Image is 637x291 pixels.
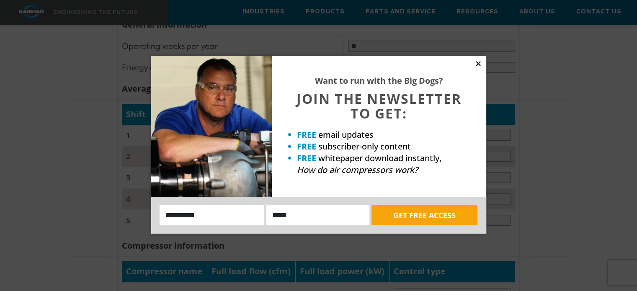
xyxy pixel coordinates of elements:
button: GET FREE ACCESS [371,205,477,225]
span: email updates [318,129,374,140]
span: JOIN THE NEWSLETTER TO GET: [297,90,462,122]
strong: FREE [297,141,316,152]
button: Close [475,60,482,67]
span: subscriber-only content [318,141,411,152]
strong: Want to run with the Big Dogs? [315,75,443,86]
strong: FREE [297,129,316,140]
strong: FREE [297,152,316,164]
em: How do air compressors work? [297,164,418,175]
span: whitepaper download instantly, [318,152,441,164]
input: Email [266,205,369,225]
input: Name: [160,205,265,225]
